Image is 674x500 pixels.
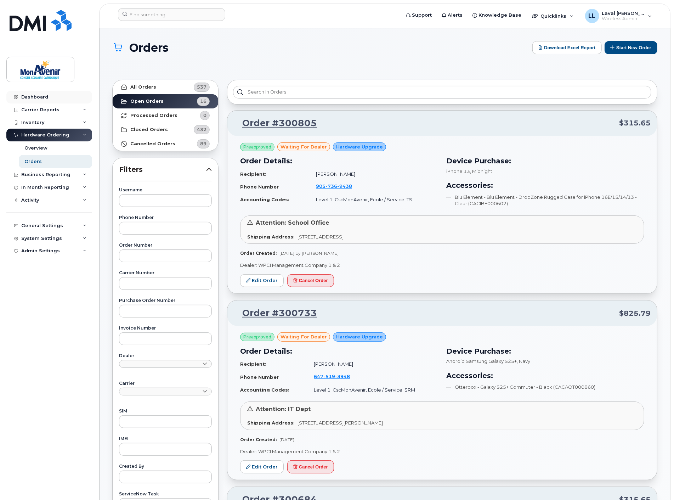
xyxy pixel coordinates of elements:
[447,180,645,191] h3: Accessories:
[447,156,645,166] h3: Device Purchase:
[281,333,327,340] span: waiting for dealer
[240,262,644,269] p: Dealer: WPCI Management Company 1 & 2
[240,437,277,442] strong: Order Created:
[113,123,218,137] a: Closed Orders432
[532,41,602,54] button: Download Excel Report
[130,141,175,147] strong: Cancelled Orders
[316,183,352,189] span: 905
[240,346,438,356] h3: Order Details:
[279,437,294,442] span: [DATE]
[314,373,358,379] a: 6475193948
[119,437,212,441] label: IMEI
[447,194,645,207] li: Blu Element - Blu Element - DropZone Rugged Case for iPhone 16E/15/14/13 - Clear (CACIBE000602)
[256,406,311,412] span: Attention: IT Dept
[119,164,206,175] span: Filters
[240,361,266,367] strong: Recipient:
[240,171,266,177] strong: Recipient:
[113,108,218,123] a: Processed Orders0
[447,384,645,391] li: Otterbox - Galaxy S25+ Commuter - Black (CACAOT000860)
[130,99,164,104] strong: Open Orders
[605,41,657,54] button: Start New Order
[240,374,279,380] strong: Phone Number
[119,243,212,247] label: Order Number
[130,84,156,90] strong: All Orders
[240,460,284,473] a: Edit Order
[323,373,335,379] span: 519
[247,420,295,426] strong: Shipping Address:
[517,358,531,364] span: , Navy
[200,98,206,105] span: 16
[310,193,438,206] td: Level 1: CscMonAvenir, Ecole / Service: TS
[447,346,645,356] h3: Device Purchase:
[119,326,212,330] label: Invoice Number
[247,234,295,240] strong: Shipping Address:
[240,274,284,287] a: Edit Order
[337,183,352,189] span: 9438
[447,358,517,364] span: Android Samsung Galaxy S25+
[243,334,271,340] span: Preapproved
[307,358,438,370] td: [PERSON_NAME]
[113,80,218,94] a: All Orders537
[619,118,651,128] span: $315.65
[256,219,329,226] span: Attention: School Office
[447,370,645,381] h3: Accessories:
[119,298,212,303] label: Purchase Order Number
[336,333,383,340] span: Hardware Upgrade
[240,251,277,256] strong: Order Created:
[119,271,212,275] label: Carrier Number
[240,387,289,393] strong: Accounting Codes:
[240,448,644,455] p: Dealer: WPCI Management Company 1 & 2
[287,274,334,287] button: Cancel Order
[619,308,651,319] span: $825.79
[287,460,334,473] button: Cancel Order
[298,234,344,240] span: [STREET_ADDRESS]
[130,127,168,133] strong: Closed Orders
[119,464,212,468] label: Created By
[119,188,212,192] label: Username
[129,41,169,54] span: Orders
[307,384,438,396] td: Level 1: CscMonAvenir, Ecole / Service: SRM
[234,307,317,320] a: Order #300733
[336,144,383,150] span: Hardware Upgrade
[203,112,206,119] span: 0
[310,168,438,180] td: [PERSON_NAME]
[119,492,212,496] label: ServiceNow Task
[119,409,212,413] label: SIM
[119,354,212,358] label: Dealer
[243,144,271,150] span: Preapproved
[240,156,438,166] h3: Order Details:
[316,183,361,189] a: 9057369438
[447,168,470,174] span: iPhone 13
[119,215,212,220] label: Phone Number
[279,251,339,256] span: [DATE] by [PERSON_NAME]
[130,113,177,118] strong: Processed Orders
[113,94,218,108] a: Open Orders16
[233,86,651,99] input: Search in orders
[200,140,206,147] span: 89
[119,381,212,386] label: Carrier
[113,137,218,151] a: Cancelled Orders89
[240,184,279,190] strong: Phone Number
[298,420,383,426] span: [STREET_ADDRESS][PERSON_NAME]
[197,84,206,90] span: 537
[325,183,337,189] span: 736
[314,373,350,379] span: 647
[470,168,493,174] span: , Midnight
[281,144,327,150] span: waiting for dealer
[335,373,350,379] span: 3948
[234,117,317,130] a: Order #300805
[240,197,289,202] strong: Accounting Codes:
[197,126,206,133] span: 432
